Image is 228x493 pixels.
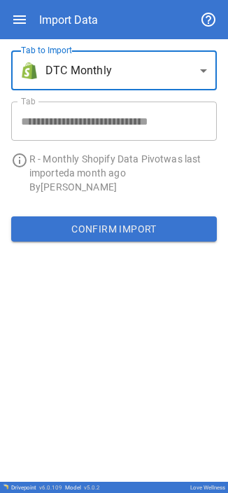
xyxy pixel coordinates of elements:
[39,485,62,491] span: v 6.0.109
[11,216,217,242] button: Confirm Import
[21,95,36,107] label: Tab
[84,485,100,491] span: v 5.0.2
[3,484,8,489] img: Drivepoint
[190,485,225,491] div: Love Wellness
[21,44,72,56] label: Tab to Import
[29,180,217,194] p: By [PERSON_NAME]
[39,13,98,27] div: Import Data
[65,485,100,491] div: Model
[21,62,38,79] img: brand icon not found
[11,152,28,169] span: info_outline
[45,62,112,79] span: DTC Monthly
[29,152,217,180] p: R - Monthly Shopify Data Pivot was last imported a month ago
[11,485,62,491] div: Drivepoint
